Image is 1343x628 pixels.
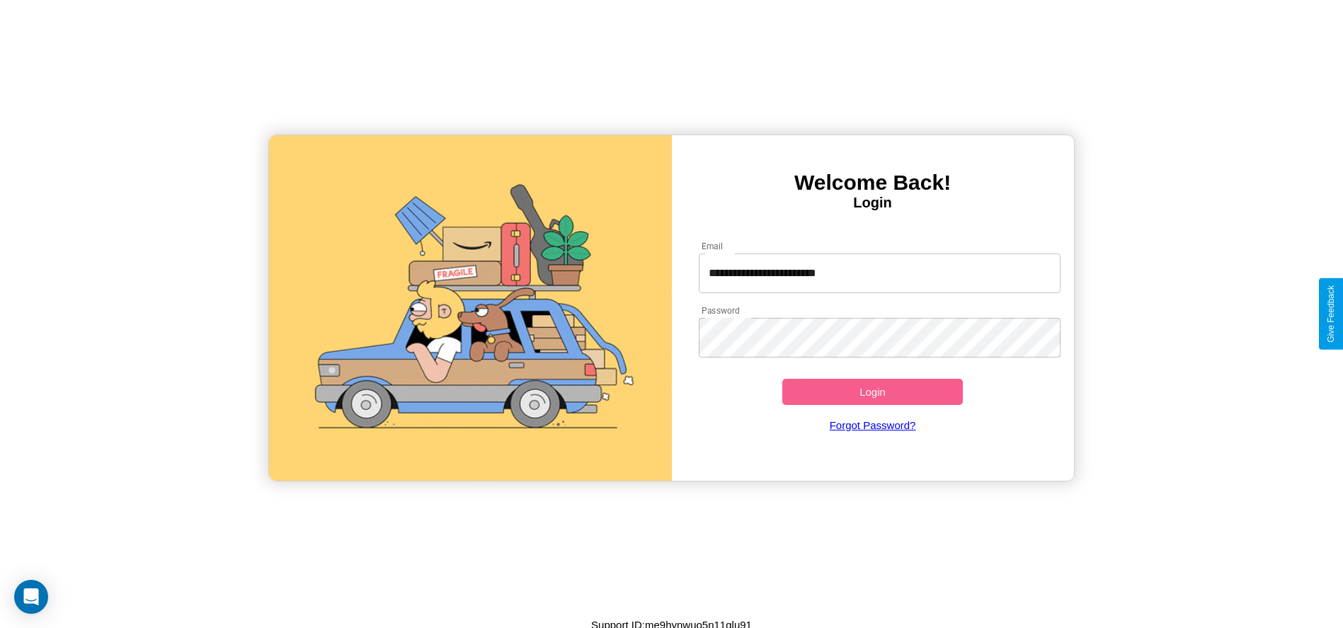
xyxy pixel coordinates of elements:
h3: Welcome Back! [672,171,1074,195]
a: Forgot Password? [692,405,1053,445]
label: Email [702,240,724,252]
h4: Login [672,195,1074,211]
div: Give Feedback [1326,285,1336,343]
label: Password [702,304,739,316]
div: Open Intercom Messenger [14,580,48,614]
img: gif [269,135,671,481]
button: Login [782,379,964,405]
